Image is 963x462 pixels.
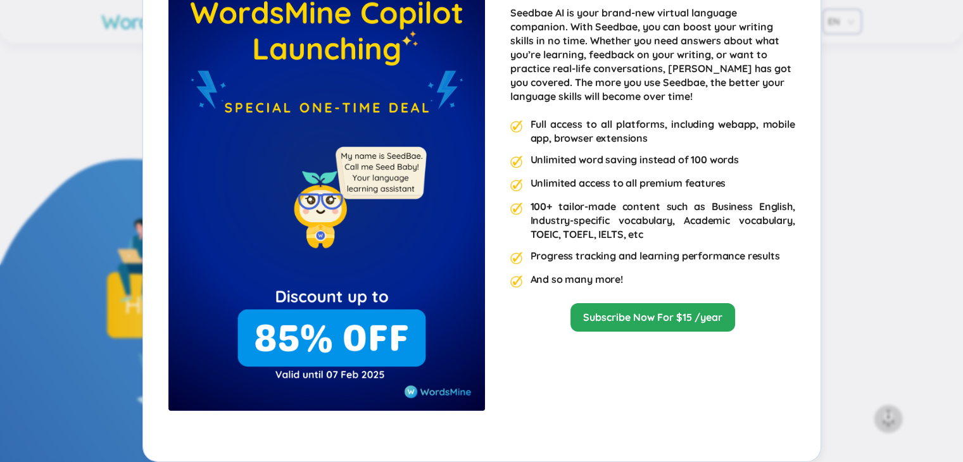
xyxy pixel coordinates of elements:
[583,310,722,324] a: Subscribe Now For $15 /year
[510,179,523,192] img: premium
[510,275,523,288] img: premium
[531,249,780,265] div: Progress tracking and learning performance results
[531,117,795,145] div: Full access to all platforms, including webapp, mobile app, browser extensions
[531,153,739,168] div: Unlimited word saving instead of 100 words
[570,303,735,332] button: Subscribe Now For $15 /year
[531,199,795,241] div: 100+ tailor-made content such as Business English, Industry-specific vocabulary, Academic vocabul...
[510,6,795,103] div: Seedbae AI is your brand-new virtual language companion. With Seedbae, you can boost your writing...
[510,252,523,265] img: premium
[510,120,523,133] img: premium
[531,176,726,192] div: Unlimited access to all premium features
[510,203,523,215] img: premium
[510,156,523,168] img: premium
[531,272,623,288] div: And so many more!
